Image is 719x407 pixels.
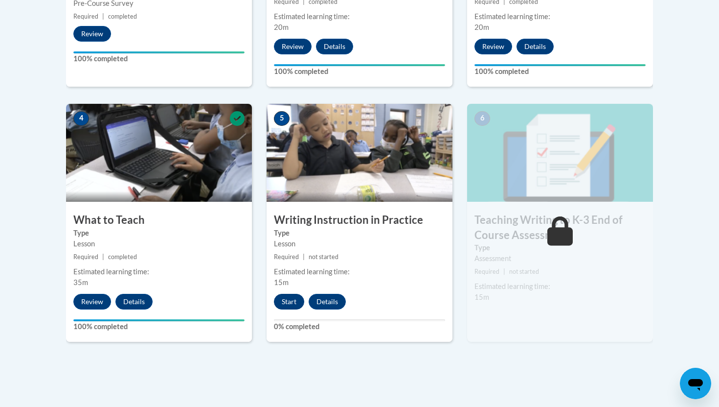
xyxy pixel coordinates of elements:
[474,66,646,77] label: 100% completed
[503,268,505,275] span: |
[680,368,711,399] iframe: Button to launch messaging window
[316,39,353,54] button: Details
[303,253,305,261] span: |
[73,266,245,277] div: Estimated learning time:
[274,111,290,126] span: 5
[509,268,539,275] span: not started
[73,253,98,261] span: Required
[274,39,312,54] button: Review
[73,111,89,126] span: 4
[274,64,445,66] div: Your progress
[73,26,111,42] button: Review
[274,23,289,31] span: 20m
[73,294,111,310] button: Review
[73,51,245,53] div: Your progress
[474,23,489,31] span: 20m
[274,228,445,239] label: Type
[115,294,153,310] button: Details
[108,13,137,20] span: completed
[73,319,245,321] div: Your progress
[274,278,289,287] span: 15m
[66,213,252,228] h3: What to Teach
[474,111,490,126] span: 6
[267,213,452,228] h3: Writing Instruction in Practice
[73,13,98,20] span: Required
[73,321,245,332] label: 100% completed
[474,64,646,66] div: Your progress
[474,281,646,292] div: Estimated learning time:
[73,278,88,287] span: 35m
[517,39,554,54] button: Details
[474,242,646,253] label: Type
[467,104,653,202] img: Course Image
[274,294,304,310] button: Start
[474,253,646,264] div: Assessment
[274,11,445,22] div: Estimated learning time:
[309,294,346,310] button: Details
[467,213,653,243] h3: Teaching Writing to K-3 End of Course Assessment
[274,266,445,277] div: Estimated learning time:
[274,321,445,332] label: 0% completed
[474,268,499,275] span: Required
[73,53,245,64] label: 100% completed
[274,239,445,249] div: Lesson
[474,39,512,54] button: Review
[474,11,646,22] div: Estimated learning time:
[267,104,452,202] img: Course Image
[108,253,137,261] span: completed
[73,228,245,239] label: Type
[102,253,104,261] span: |
[274,253,299,261] span: Required
[66,104,252,202] img: Course Image
[274,66,445,77] label: 100% completed
[474,293,489,301] span: 15m
[102,13,104,20] span: |
[73,239,245,249] div: Lesson
[309,253,338,261] span: not started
